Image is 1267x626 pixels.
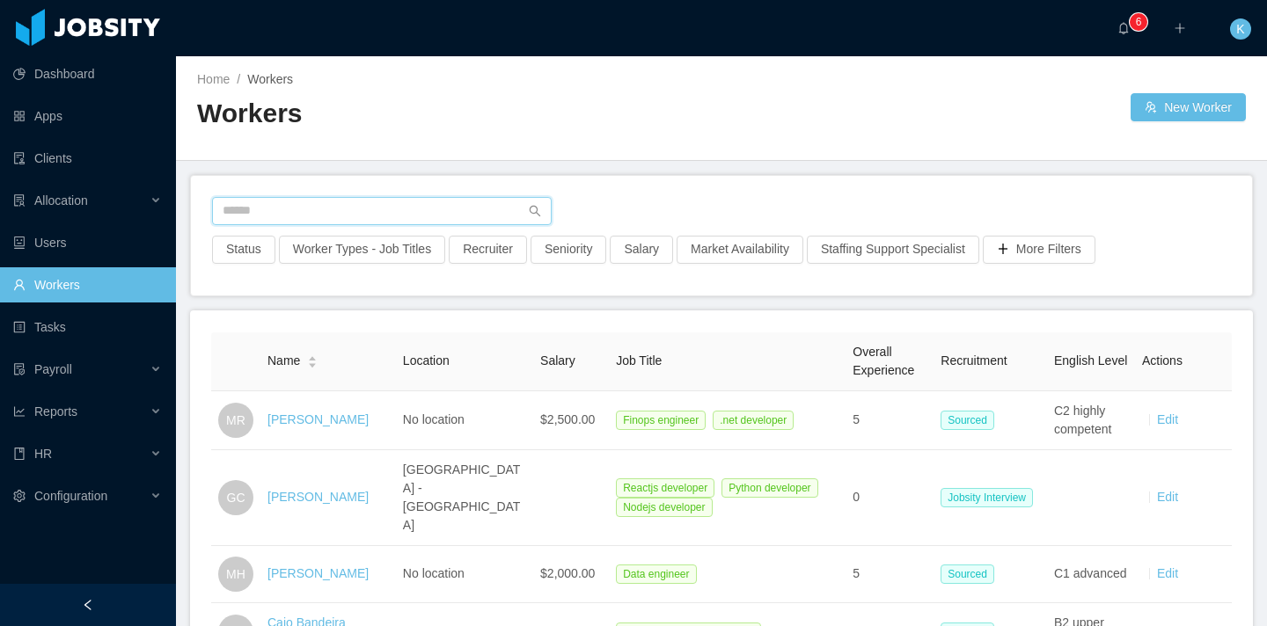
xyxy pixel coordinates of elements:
[540,566,595,580] span: $2,000.00
[226,403,245,438] span: MR
[941,353,1007,368] span: Recruitment
[1047,546,1135,603] td: C1 advanced
[227,480,245,515] span: GC
[13,225,162,260] a: icon: robotUsers
[1157,566,1178,580] a: Edit
[677,236,803,264] button: Market Availability
[531,236,606,264] button: Seniority
[247,72,293,86] span: Workers
[721,478,817,498] span: Python developer
[226,557,245,592] span: MH
[13,448,26,460] i: icon: book
[1054,353,1127,368] span: English Level
[308,360,318,366] i: icon: caret-down
[941,566,1001,580] a: Sourced
[13,194,26,207] i: icon: solution
[846,391,934,450] td: 5
[13,267,162,302] a: icon: userWorkers
[540,353,575,368] span: Salary
[713,411,794,430] span: .net developer
[267,352,300,370] span: Name
[34,362,72,376] span: Payroll
[846,450,934,546] td: 0
[267,566,369,580] a: [PERSON_NAME]
[1142,353,1183,368] span: Actions
[1131,93,1246,121] button: icon: usergroup-addNew Worker
[307,353,318,366] div: Sort
[396,546,533,603] td: No location
[1047,391,1135,450] td: C2 highly competent
[853,345,914,377] span: Overall Experience
[983,236,1095,264] button: icon: plusMore Filters
[616,564,696,584] span: Data engineer
[308,354,318,360] i: icon: caret-up
[279,236,445,264] button: Worker Types - Job Titles
[197,96,721,132] h2: Workers
[1236,18,1244,40] span: K
[529,205,541,217] i: icon: search
[34,404,77,419] span: Reports
[616,498,712,517] span: Nodejs developer
[13,490,26,502] i: icon: setting
[846,546,934,603] td: 5
[941,412,1001,426] a: Sourced
[34,447,52,461] span: HR
[610,236,673,264] button: Salary
[403,353,450,368] span: Location
[1117,22,1130,34] i: icon: bell
[616,411,706,430] span: Finops engineer
[13,405,26,418] i: icon: line-chart
[197,72,230,86] a: Home
[396,450,533,546] td: [GEOGRAPHIC_DATA] - [GEOGRAPHIC_DATA]
[941,490,1040,504] a: Jobsity Interview
[1174,22,1186,34] i: icon: plus
[540,412,595,426] span: $2,500.00
[13,98,162,134] a: icon: appstoreApps
[396,391,533,450] td: No location
[267,490,369,504] a: [PERSON_NAME]
[449,236,527,264] button: Recruiter
[616,478,714,498] span: Reactjs developer
[616,353,662,368] span: Job Title
[34,193,88,207] span: Allocation
[1157,412,1178,426] a: Edit
[237,72,240,86] span: /
[807,236,979,264] button: Staffing Support Specialist
[212,236,275,264] button: Status
[34,489,107,503] span: Configuration
[13,141,162,176] a: icon: auditClients
[941,411,994,430] span: Sourced
[941,564,994,584] span: Sourced
[1130,13,1147,31] sup: 6
[1136,13,1142,31] p: 6
[941,488,1033,507] span: Jobsity Interview
[13,309,162,345] a: icon: profileTasks
[13,363,26,375] i: icon: file-protect
[1157,490,1178,504] a: Edit
[13,56,162,91] a: icon: pie-chartDashboard
[267,412,369,426] a: [PERSON_NAME]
